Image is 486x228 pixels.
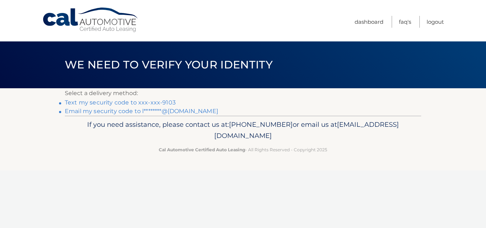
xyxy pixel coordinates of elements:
a: FAQ's [399,16,411,28]
a: Text my security code to xxx-xxx-9103 [65,99,176,106]
strong: Cal Automotive Certified Auto Leasing [159,147,245,152]
a: Email my security code to l********@[DOMAIN_NAME] [65,108,218,115]
span: We need to verify your identity [65,58,273,71]
p: - All Rights Reserved - Copyright 2025 [69,146,417,153]
p: Select a delivery method: [65,88,421,98]
a: Logout [427,16,444,28]
span: [PHONE_NUMBER] [229,120,293,129]
a: Dashboard [355,16,383,28]
a: Cal Automotive [42,7,139,33]
p: If you need assistance, please contact us at: or email us at [69,119,417,142]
